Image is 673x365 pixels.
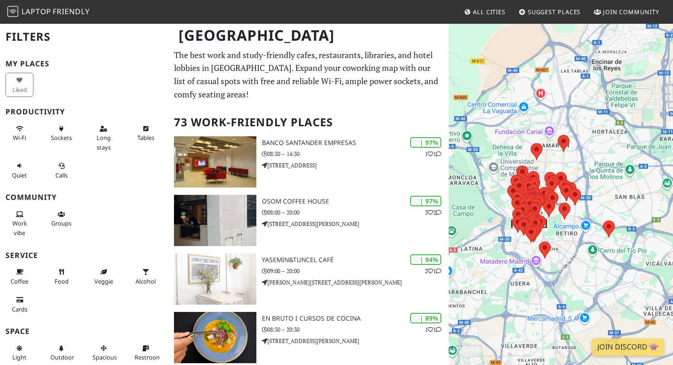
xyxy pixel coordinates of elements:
button: Groups [48,207,76,231]
h3: My Places [5,59,163,68]
h3: Osom Coffee House [262,198,449,205]
a: Osom Coffee House | 97% 32 Osom Coffee House 08:00 – 20:00 [STREET_ADDRESS][PERSON_NAME] [168,195,449,246]
button: Coffee [5,264,33,289]
p: 08:30 – 14:30 [262,150,449,158]
button: Sockets [48,121,76,145]
p: 09:00 – 20:00 [262,267,449,275]
button: Tables [132,121,160,145]
button: Spacious [90,341,118,365]
p: [STREET_ADDRESS][PERSON_NAME] [262,337,449,345]
h3: yasemin&tuncel café [262,256,449,264]
div: | 89% [410,313,441,323]
h3: Community [5,193,163,202]
span: All Cities [473,8,505,16]
h3: EN BRUTO I CURSOS DE COCINA [262,315,449,322]
button: Outdoor [48,341,76,365]
img: LaptopFriendly [7,6,18,17]
div: | 94% [410,254,441,265]
p: [STREET_ADDRESS] [262,161,449,170]
img: yasemin&tuncel café [174,253,256,305]
span: Power sockets [51,134,72,142]
h3: Space [5,327,163,336]
a: Join Discord 👾 [592,338,664,356]
span: Join Community [603,8,659,16]
a: Banco Santander Empresas | 97% 11 Banco Santander Empresas 08:30 – 14:30 [STREET_ADDRESS] [168,136,449,188]
p: 1 1 [425,325,441,334]
span: Laptop [22,6,51,16]
span: Stable Wi-Fi [13,134,26,142]
p: 1 1 [425,150,441,158]
a: Suggest Places [515,4,585,20]
a: yasemin&tuncel café | 94% 21 yasemin&tuncel café 09:00 – 20:00 [PERSON_NAME][STREET_ADDRESS][PERS... [168,253,449,305]
p: [STREET_ADDRESS][PERSON_NAME] [262,220,449,228]
a: LaptopFriendly LaptopFriendly [7,4,90,20]
span: Veggie [94,277,113,285]
img: EN BRUTO I CURSOS DE COCINA [174,312,256,363]
h3: Productivity [5,107,163,116]
button: Long stays [90,121,118,155]
span: Outdoor area [50,353,74,361]
span: People working [12,219,27,236]
span: Video/audio calls [55,171,68,179]
button: Wi-Fi [5,121,33,145]
img: Banco Santander Empresas [174,136,256,188]
button: Alcohol [132,264,160,289]
h2: 73 Work-Friendly Places [174,108,444,136]
div: | 97% [410,196,441,206]
span: Quiet [12,171,27,179]
button: Light [5,341,33,365]
h2: Filters [5,23,163,51]
button: Cards [5,292,33,317]
span: Natural light [12,353,27,361]
h3: Service [5,251,163,260]
p: The best work and study-friendly cafes, restaurants, libraries, and hotel lobbies in [GEOGRAPHIC_... [174,48,444,101]
button: Calls [48,158,76,182]
p: 2 1 [425,267,441,275]
span: Restroom [135,353,162,361]
h3: Banco Santander Empresas [262,139,449,147]
p: [PERSON_NAME][STREET_ADDRESS][PERSON_NAME] [262,278,449,287]
h1: [GEOGRAPHIC_DATA] [171,23,447,48]
p: 08:00 – 20:00 [262,208,449,217]
a: EN BRUTO I CURSOS DE COCINA | 89% 11 EN BRUTO I CURSOS DE COCINA 08:30 – 20:30 [STREET_ADDRESS][P... [168,312,449,363]
button: Food [48,264,76,289]
p: 3 2 [425,208,441,217]
img: Osom Coffee House [174,195,256,246]
button: Restroom [132,341,160,365]
button: Work vibe [5,207,33,240]
span: Work-friendly tables [137,134,154,142]
a: Join Community [590,4,663,20]
span: Suggest Places [528,8,581,16]
span: Long stays [97,134,111,151]
a: All Cities [460,4,509,20]
span: Group tables [51,219,71,227]
span: Spacious [92,353,117,361]
button: Veggie [90,264,118,289]
span: Food [54,277,69,285]
p: 08:30 – 20:30 [262,325,449,334]
span: Alcohol [136,277,156,285]
span: Coffee [11,277,28,285]
span: Friendly [53,6,89,16]
span: Credit cards [12,305,27,313]
button: Quiet [5,158,33,182]
div: | 97% [410,137,441,148]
